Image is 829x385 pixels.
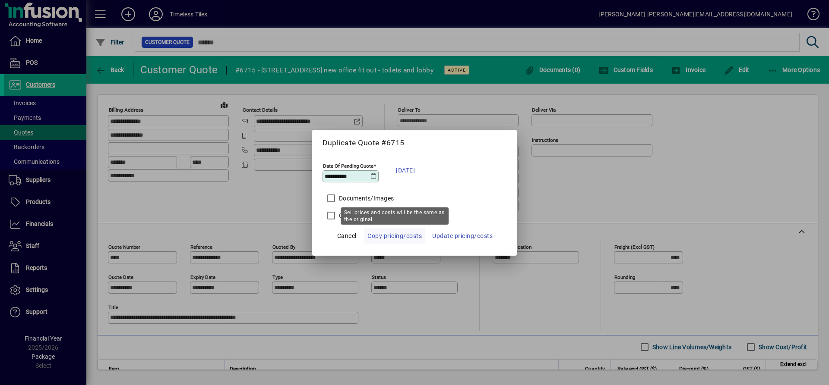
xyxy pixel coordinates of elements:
[333,228,361,244] button: Cancel
[367,231,422,241] span: Copy pricing/costs
[392,160,419,181] button: [DATE]
[323,163,373,169] mat-label: Date Of Pending Quote
[323,138,506,147] h5: Duplicate Quote #6715
[396,165,415,175] span: [DATE]
[432,231,493,241] span: Update pricing/costs
[364,228,425,244] button: Copy pricing/costs
[429,228,496,244] button: Update pricing/costs
[337,194,394,203] label: Documents/Images
[341,207,449,225] div: Sell prices and costs will be the same as the original
[337,231,357,241] span: Cancel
